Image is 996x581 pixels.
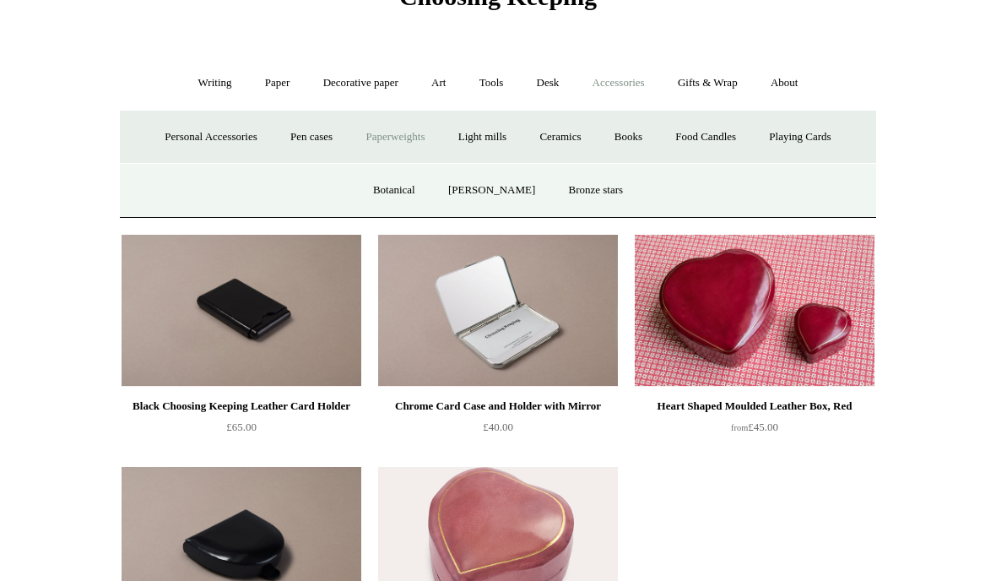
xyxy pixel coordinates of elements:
[275,116,348,160] a: Pen cases
[577,62,660,106] a: Accessories
[308,62,414,106] a: Decorative paper
[122,397,361,466] a: Black Choosing Keeping Leather Card Holder £65.00
[433,169,550,214] a: [PERSON_NAME]
[731,424,748,433] span: from
[524,116,596,160] a: Ceramics
[378,236,618,388] a: Chrome Card Case and Holder with Mirror Chrome Card Case and Holder with Mirror
[443,116,522,160] a: Light mills
[483,421,513,434] span: £40.00
[122,236,361,388] img: Black Choosing Keeping Leather Card Holder
[464,62,519,106] a: Tools
[226,421,257,434] span: £65.00
[731,421,778,434] span: £45.00
[250,62,306,106] a: Paper
[378,236,618,388] img: Chrome Card Case and Holder with Mirror
[660,116,751,160] a: Food Candles
[635,236,874,388] a: Heart Shaped Moulded Leather Box, Red Heart Shaped Moulded Leather Box, Red
[126,397,357,417] div: Black Choosing Keeping Leather Card Holder
[378,397,618,466] a: Chrome Card Case and Holder with Mirror £40.00
[639,397,870,417] div: Heart Shaped Moulded Leather Box, Red
[635,397,874,466] a: Heart Shaped Moulded Leather Box, Red from£45.00
[149,116,272,160] a: Personal Accessories
[663,62,753,106] a: Gifts & Wrap
[754,116,846,160] a: Playing Cards
[358,169,430,214] a: Botanical
[554,169,639,214] a: Bronze stars
[183,62,247,106] a: Writing
[755,62,814,106] a: About
[416,62,461,106] a: Art
[122,236,361,388] a: Black Choosing Keeping Leather Card Holder Black Choosing Keeping Leather Card Holder
[599,116,658,160] a: Books
[382,397,614,417] div: Chrome Card Case and Holder with Mirror
[522,62,575,106] a: Desk
[635,236,874,388] img: Heart Shaped Moulded Leather Box, Red
[350,116,440,160] a: Paperweights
